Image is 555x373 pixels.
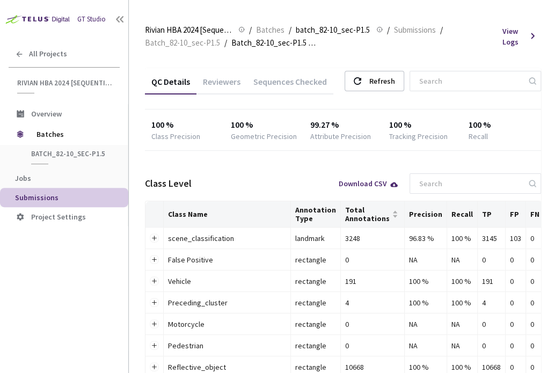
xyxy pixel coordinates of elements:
[510,275,521,287] div: 0
[409,254,442,266] div: NA
[530,297,539,309] div: 0
[150,255,159,264] button: Expand row
[295,361,336,373] div: rectangle
[530,361,539,373] div: 0
[409,318,442,330] div: NA
[247,76,333,94] div: Sequences Checked
[339,180,399,187] div: Download CSV
[451,318,473,330] div: NA
[482,318,501,330] div: 0
[510,340,521,352] div: 0
[387,24,390,36] li: /
[150,341,159,349] button: Expand row
[389,118,455,131] div: 100 %
[345,318,400,330] div: 0
[295,318,336,330] div: rectangle
[506,201,526,228] th: FP
[413,71,527,91] input: Search
[409,361,442,373] div: 100 %
[482,275,501,287] div: 191
[150,319,159,328] button: Expand row
[151,118,217,131] div: 100 %
[164,201,291,228] th: Class Name
[145,36,220,49] span: Batch_82-10_sec-P1.5
[168,297,286,309] div: Preceding_cluster
[231,118,297,131] div: 100 %
[310,131,370,142] div: Attribute Precision
[389,131,448,142] div: Tracking Precision
[168,318,286,330] div: Motorcycle
[482,297,501,309] div: 4
[310,118,376,131] div: 99.27 %
[231,36,318,49] span: Batch_82-10_sec-P1.5 QC - [DATE]
[77,14,106,25] div: GT Studio
[451,254,473,266] div: NA
[369,71,395,91] div: Refresh
[409,232,442,244] div: 96.83 %
[150,233,159,242] button: Expand row
[510,254,521,266] div: 0
[510,361,521,373] div: 0
[530,318,539,330] div: 0
[345,254,400,266] div: 0
[345,361,400,373] div: 10668
[31,149,111,158] span: batch_82-10_sec-P1.5
[168,340,286,352] div: Pedestrian
[289,24,291,36] li: /
[168,254,286,266] div: False Positive
[451,340,473,352] div: NA
[482,361,501,373] div: 10668
[224,36,227,49] li: /
[409,275,442,287] div: 100 %
[447,201,478,228] th: Recall
[168,232,286,244] div: scene_classification
[196,76,247,94] div: Reviewers
[510,297,521,309] div: 0
[451,361,473,373] div: 100 %
[469,118,535,131] div: 100 %
[341,201,405,228] th: Total Annotations
[256,24,284,36] span: Batches
[530,232,539,244] div: 0
[143,36,222,48] a: Batch_82-10_sec-P1.5
[15,173,31,183] span: Jobs
[295,340,336,352] div: rectangle
[409,297,442,309] div: 100 %
[413,174,527,193] input: Search
[295,232,336,244] div: landmark
[145,177,192,191] div: Class Level
[151,131,200,142] div: Class Precision
[36,123,110,145] span: Batches
[510,318,521,330] div: 0
[451,275,473,287] div: 100 %
[409,340,442,352] div: NA
[249,24,252,36] li: /
[31,109,62,119] span: Overview
[150,276,159,285] button: Expand row
[405,201,447,228] th: Precision
[29,49,67,58] span: All Projects
[526,201,544,228] th: FN
[291,201,341,228] th: Annotation Type
[440,24,443,36] li: /
[17,78,113,87] span: Rivian HBA 2024 [Sequential]
[530,254,539,266] div: 0
[478,201,506,228] th: TP
[31,212,86,222] span: Project Settings
[530,275,539,287] div: 0
[295,275,336,287] div: rectangle
[469,131,488,142] div: Recall
[451,232,473,244] div: 100 %
[482,340,501,352] div: 0
[345,297,400,309] div: 4
[145,76,196,94] div: QC Details
[392,24,438,35] a: Submissions
[231,131,297,142] div: Geometric Precision
[451,297,473,309] div: 100 %
[150,298,159,306] button: Expand row
[345,206,390,223] span: Total Annotations
[295,297,336,309] div: rectangle
[254,24,287,35] a: Batches
[150,362,159,371] button: Expand row
[295,254,336,266] div: rectangle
